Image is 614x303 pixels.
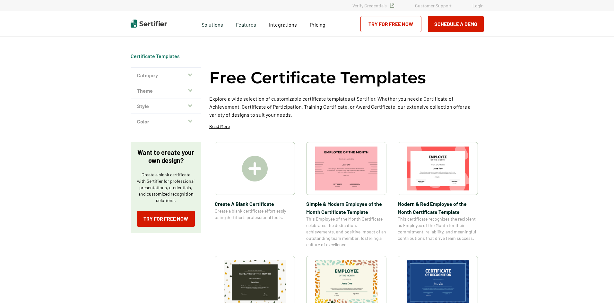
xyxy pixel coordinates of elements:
[306,142,386,248] a: Simple & Modern Employee of the Month Certificate TemplateSimple & Modern Employee of the Month C...
[131,68,201,83] button: Category
[269,21,297,28] span: Integrations
[137,148,195,164] p: Want to create your own design?
[242,156,268,181] img: Create A Blank Certificate
[131,53,180,59] a: Certificate Templates
[209,67,426,88] h1: Free Certificate Templates
[131,83,201,98] button: Theme
[306,200,386,216] span: Simple & Modern Employee of the Month Certificate Template
[360,16,421,32] a: Try for Free Now
[236,20,256,28] span: Features
[209,95,484,119] p: Explore a wide selection of customizable certificate templates at Sertifier. Whether you need a C...
[306,216,386,248] span: This Employee of the Month Certificate celebrates the dedication, achievements, and positive impa...
[131,114,201,129] button: Color
[269,20,297,28] a: Integrations
[398,142,478,248] a: Modern & Red Employee of the Month Certificate TemplateModern & Red Employee of the Month Certifi...
[310,21,325,28] span: Pricing
[137,172,195,204] p: Create a blank certificate with Sertifier for professional presentations, credentials, and custom...
[131,98,201,114] button: Style
[398,200,478,216] span: Modern & Red Employee of the Month Certificate Template
[398,216,478,241] span: This certificate recognizes the recipient as Employee of the Month for their commitment, reliabil...
[131,53,180,59] div: Breadcrumb
[415,3,452,8] a: Customer Support
[215,200,295,208] span: Create A Blank Certificate
[202,20,223,28] span: Solutions
[315,147,377,190] img: Simple & Modern Employee of the Month Certificate Template
[472,3,484,8] a: Login
[310,20,325,28] a: Pricing
[390,4,394,8] img: Verified
[137,211,195,227] a: Try for Free Now
[215,208,295,221] span: Create a blank certificate effortlessly using Sertifier’s professional tools.
[209,123,230,130] p: Read More
[407,147,469,190] img: Modern & Red Employee of the Month Certificate Template
[352,3,394,8] a: Verify Credentials
[131,20,167,28] img: Sertifier | Digital Credentialing Platform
